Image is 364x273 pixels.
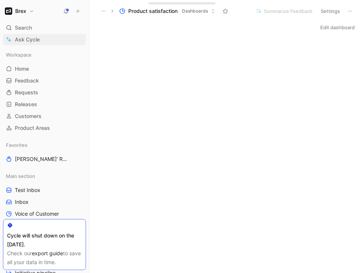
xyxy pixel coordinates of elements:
[3,139,86,151] div: Favorites
[15,23,32,32] span: Search
[3,111,86,122] a: Customers
[32,250,63,256] a: export guide
[317,22,358,33] button: Edit dashboard
[7,249,82,267] div: Check our to save all your data in time.
[5,7,12,15] img: Brex
[3,75,86,86] a: Feedback
[15,65,29,73] span: Home
[317,6,343,16] button: Settings
[6,51,32,58] span: Workspace
[3,87,86,98] a: Requests
[3,63,86,74] a: Home
[116,6,219,17] button: Product satisfactionDashboards
[15,101,37,108] span: Releases
[128,7,178,15] span: Product satisfaction
[6,172,35,180] span: Main section
[15,112,42,120] span: Customers
[3,185,86,196] a: Test Inbox
[3,22,86,33] div: Search
[15,8,26,14] h1: Brex
[3,99,86,110] a: Releases
[15,186,40,194] span: Test Inbox
[3,122,86,134] a: Product Areas
[6,141,27,149] span: Favorites
[3,6,36,16] button: BrexBrex
[3,154,86,165] a: [PERSON_NAME]' Requests
[15,35,40,44] span: Ask Cycle
[15,155,70,163] span: [PERSON_NAME]' Requests
[3,34,86,45] a: Ask Cycle
[3,208,86,219] a: Voice of Customer
[15,198,29,206] span: Inbox
[15,210,59,218] span: Voice of Customer
[15,89,38,96] span: Requests
[15,124,50,132] span: Product Areas
[3,49,86,60] div: Workspace
[182,7,208,15] span: Dashboards
[252,6,316,16] button: Summarize Feedback
[15,77,39,84] span: Feedback
[3,196,86,208] a: Inbox
[3,171,86,182] div: Main section
[7,231,82,249] div: Cycle will shut down on the [DATE].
